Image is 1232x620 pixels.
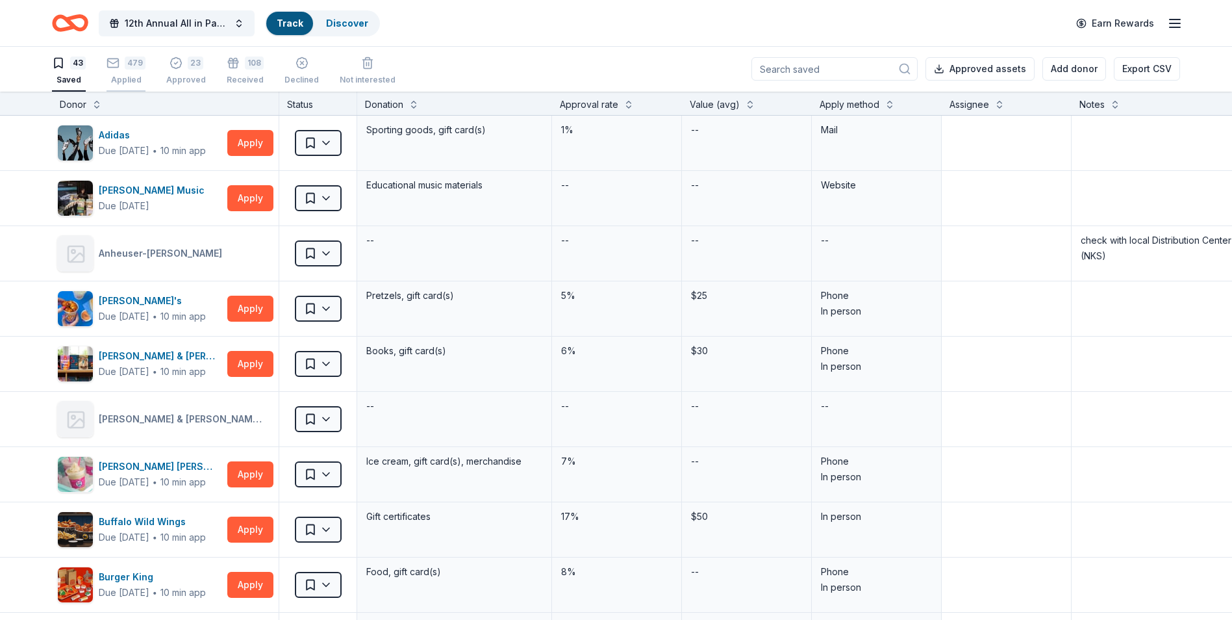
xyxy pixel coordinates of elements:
div: 43 [70,57,86,70]
button: Add donor [1042,57,1106,81]
img: Image for Baskin Robbins [58,457,93,492]
img: Image for Adidas [58,125,93,161]
div: Phone [821,454,932,469]
div: In person [821,580,932,595]
div: Apply method [820,97,879,112]
button: 23Approved [166,51,206,92]
div: 10 min app [160,310,206,323]
a: Discover [326,18,368,29]
div: -- [365,397,375,415]
button: Apply [227,572,273,598]
span: ∙ [152,145,158,156]
div: In person [821,509,932,524]
div: -- [690,176,700,194]
button: Image for AdidasAdidasDue [DATE]∙10 min app [57,125,222,161]
div: -- [690,452,700,471]
div: In person [821,359,932,374]
div: [PERSON_NAME] & [PERSON_NAME] ([GEOGRAPHIC_DATA]) [99,411,268,427]
div: Declined [284,75,319,85]
div: -- [820,231,830,250]
div: Website [821,177,932,193]
button: Image for Barnes & Noble[PERSON_NAME] & [PERSON_NAME]Due [DATE]∙10 min app [57,346,222,382]
span: 12th Annual All in Paddle Raffle [125,16,229,31]
div: Food, gift card(s) [365,563,544,581]
img: Image for Buffalo Wild Wings [58,512,93,547]
div: 7% [560,452,673,471]
div: -- [365,231,375,250]
div: [PERSON_NAME]'s [99,293,206,309]
div: Not interested [340,75,396,85]
div: 23 [188,57,203,70]
div: Donor [60,97,86,112]
div: -- [690,121,700,139]
div: $50 [690,508,803,526]
a: Home [52,8,88,38]
button: 12th Annual All in Paddle Raffle [99,10,255,36]
button: 43Saved [52,51,86,92]
div: 10 min app [160,476,206,489]
div: -- [560,397,570,415]
div: [PERSON_NAME] Music [99,183,210,198]
div: Due [DATE] [99,474,149,490]
button: Image for Burger KingBurger KingDue [DATE]∙10 min app [57,567,222,603]
span: ∙ [152,311,158,322]
button: Apply [227,185,273,211]
div: Notes [1079,97,1105,112]
div: Adidas [99,127,206,143]
input: Search saved [751,57,918,81]
div: Mail [821,122,932,138]
div: [PERSON_NAME] [PERSON_NAME] [99,459,222,474]
button: Apply [227,351,273,377]
div: 5% [560,287,673,305]
div: [PERSON_NAME] & [PERSON_NAME] [99,348,222,364]
div: 8% [560,563,673,581]
span: ∙ [152,532,158,543]
button: Export CSV [1114,57,1180,81]
a: Earn Rewards [1068,12,1162,35]
div: -- [690,231,700,250]
div: 10 min app [160,365,206,378]
div: In person [821,469,932,485]
div: Phone [821,288,932,304]
div: Gift certificates [365,508,544,526]
div: $25 [690,287,803,305]
div: 6% [560,342,673,360]
button: 479Applied [107,51,145,92]
button: TrackDiscover [265,10,380,36]
div: Donation [365,97,403,112]
div: $30 [690,342,803,360]
img: Image for Alfred Music [58,181,93,216]
div: 10 min app [160,144,206,157]
button: Approved assets [925,57,1035,81]
div: Assignee [949,97,989,112]
button: Image for Auntie Anne's [PERSON_NAME]'sDue [DATE]∙10 min app [57,291,222,327]
div: -- [820,397,830,415]
div: Received [227,75,264,85]
a: Track [277,18,303,29]
div: Educational music materials [365,176,544,194]
img: Image for Burger King [58,567,93,602]
span: ∙ [152,476,158,487]
button: Apply [227,296,273,322]
div: Due [DATE] [99,143,149,159]
div: 1% [560,121,673,139]
button: Apply [227,517,273,543]
button: Apply [227,461,273,487]
div: Books, gift card(s) [365,342,544,360]
div: 108 [245,57,264,70]
div: Due [DATE] [99,585,149,601]
div: Due [DATE] [99,364,149,380]
div: Approved [166,75,206,85]
div: Ice cream, gift card(s), merchandise [365,452,544,471]
div: Due [DATE] [99,309,149,324]
div: 10 min app [160,531,206,544]
div: Applied [107,75,145,85]
div: Pretzels, gift card(s) [365,287,544,305]
div: Due [DATE] [99,198,149,214]
button: 108Received [227,51,264,92]
button: Not interested [340,51,396,92]
button: Declined [284,51,319,92]
div: -- [560,176,570,194]
div: Burger King [99,569,206,585]
div: -- [690,397,700,415]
